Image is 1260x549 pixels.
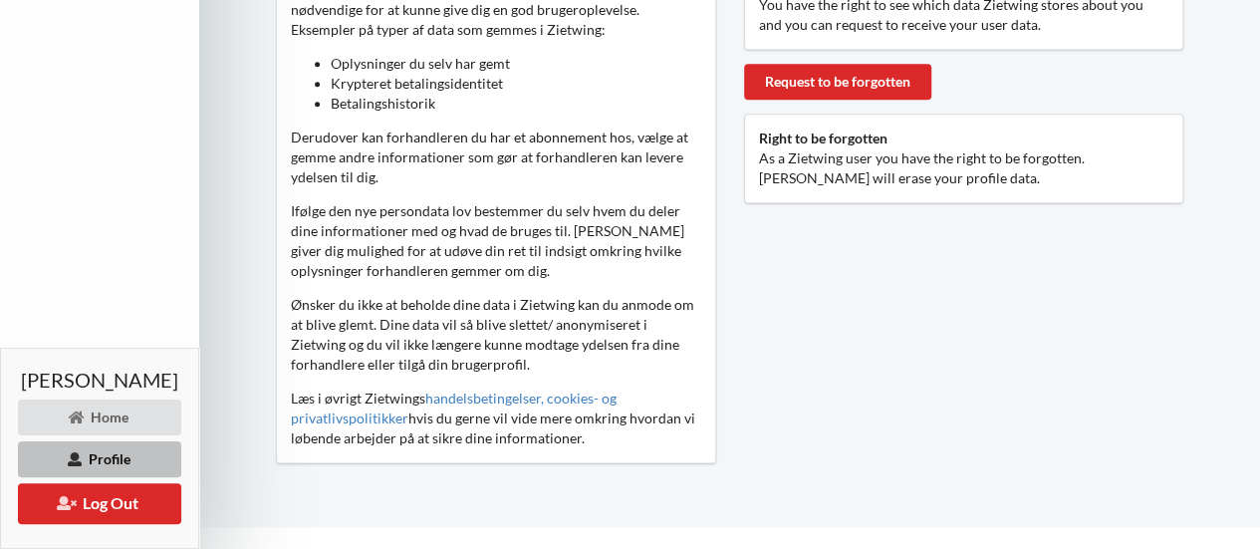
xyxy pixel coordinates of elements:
b: Right to be forgotten [759,130,887,146]
li: Oplysninger du selv har gemt [331,54,701,74]
div: Request to be forgotten [744,64,931,100]
p: Derudover kan forhandleren du har et abonnement hos, vælge at gemme andre informationer som gør a... [291,128,701,187]
p: Ifølge den nye persondata lov bestemmer du selv hvem du deler dine informationer med og hvad de b... [291,201,701,281]
span: [PERSON_NAME] [21,370,178,390]
p: As a Zietwing user you have the right to be forgotten. [PERSON_NAME] will erase your profile data. [759,148,1169,188]
div: Profile [18,441,181,477]
p: Ønsker du ikke at beholde dine data i Zietwing kan du anmode om at blive glemt. Dine data vil så ... [291,295,701,375]
button: Log Out [18,483,181,524]
a: handelsbetingelser, cookies- og privatlivspolitikker [291,390,617,426]
p: Læs i øvrigt Zietwings hvis du gerne vil vide mere omkring hvordan vi løbende arbejder på at sikr... [291,389,701,448]
li: Krypteret betalingsidentitet [331,74,701,94]
div: Home [18,400,181,435]
li: Betalingshistorik [331,94,701,114]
